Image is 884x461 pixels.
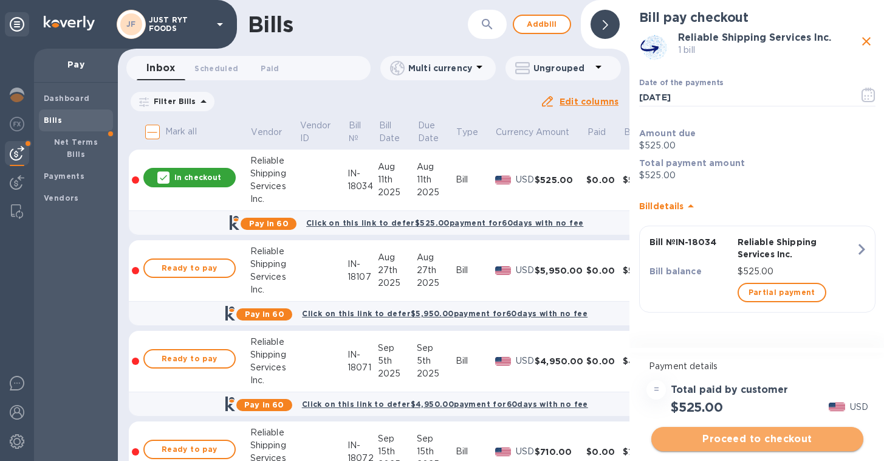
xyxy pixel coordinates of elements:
div: $0.00 [586,174,623,186]
p: $525.00 [639,139,875,152]
div: Shipping [250,439,299,452]
div: Reliable [250,245,299,258]
span: Partial payment [749,285,815,300]
div: Inc. [250,374,299,387]
b: Click on this link to defer $5,950.00 payment for 60 days with no fee [302,309,588,318]
div: Aug [417,161,456,173]
div: 5th [417,355,456,367]
img: USD [495,266,512,275]
div: Billdetails [639,187,875,226]
p: In checkout [174,172,221,182]
div: 11th [378,173,417,186]
div: Shipping [250,258,299,271]
span: Ready to pay [154,352,225,366]
div: $0.00 [586,446,623,458]
p: Reliable Shipping Services Inc. [738,236,855,260]
div: $525.00 [535,174,586,186]
div: $710.00 [623,446,674,458]
div: $4,950.00 [535,355,586,367]
span: Paid [588,126,622,139]
span: Scheduled [194,62,238,75]
div: 27th [417,264,456,277]
p: Ungrouped [533,62,591,74]
div: Shipping [250,348,299,361]
div: Reliable [250,154,299,167]
p: Bill Date [379,119,400,145]
b: Amount due [639,128,696,138]
div: $525.00 [623,174,674,186]
p: Balance [624,126,658,139]
b: Net Terms Bills [54,137,98,159]
img: USD [495,357,512,366]
div: 2025 [417,186,456,199]
div: Inc. [250,193,299,206]
button: Proceed to checkout [651,427,863,451]
div: Services [250,271,299,283]
img: Foreign exchange [10,117,24,131]
b: JF [126,19,136,29]
span: Proceed to checkout [661,432,854,446]
div: 11th [417,173,456,186]
div: Services [250,361,299,374]
span: Due Date [418,119,455,145]
div: = [646,380,666,400]
div: Reliable [250,336,299,348]
p: Bill balance [649,265,733,277]
p: Multi currency [408,62,472,74]
label: Date of the payments [639,80,723,87]
span: Amount [536,126,586,139]
span: Type [456,126,494,139]
div: Aug [378,251,417,264]
h2: $525.00 [671,400,723,415]
div: 15th [378,445,417,458]
div: $5,950.00 [535,265,586,277]
b: Dashboard [44,94,90,103]
div: $710.00 [535,446,586,458]
p: Currency [496,126,533,139]
div: IN-18071 [348,348,378,374]
div: $0.00 [586,355,623,367]
p: Paid [588,126,606,139]
span: Paid [261,62,279,75]
u: Edit columns [560,97,618,106]
div: Services [250,180,299,193]
div: Aug [417,251,456,264]
div: Bill [456,445,495,458]
button: Bill №IN-18034Reliable Shipping Services Inc.Bill balance$525.00Partial payment [639,226,875,313]
div: IN-18034 [348,167,378,193]
p: JUST RYT FOODS [149,16,210,33]
button: Partial payment [738,283,826,302]
p: USD [850,401,868,414]
img: USD [829,403,845,411]
img: Logo [44,16,95,30]
b: Pay in 60 [249,219,289,228]
div: Bill [456,173,495,186]
div: 2025 [417,367,456,380]
p: Amount [536,126,570,139]
p: Vendor [251,126,282,139]
span: Bill Date [379,119,416,145]
div: 2025 [417,277,456,289]
b: Pay in 60 [244,400,284,409]
span: Vendor ID [300,119,347,145]
h2: Bill pay checkout [639,10,875,25]
div: 2025 [378,367,417,380]
b: Click on this link to defer $525.00 payment for 60 days with no fee [306,218,583,227]
p: Pay [44,58,108,71]
div: Sep [378,432,417,445]
div: 15th [417,445,456,458]
b: Bills [44,116,62,125]
span: Balance [624,126,674,139]
p: 1 bill [678,44,857,57]
p: Bill № IN-18034 [649,236,733,248]
img: USD [495,448,512,456]
b: Vendors [44,193,79,203]
div: Reliable [250,426,299,439]
b: Click on this link to defer $4,950.00 payment for 60 days with no fee [302,400,588,409]
div: $0.00 [586,265,623,277]
img: USD [495,176,512,184]
div: Bill [456,355,495,367]
p: $525.00 [738,265,855,278]
div: 2025 [378,186,417,199]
